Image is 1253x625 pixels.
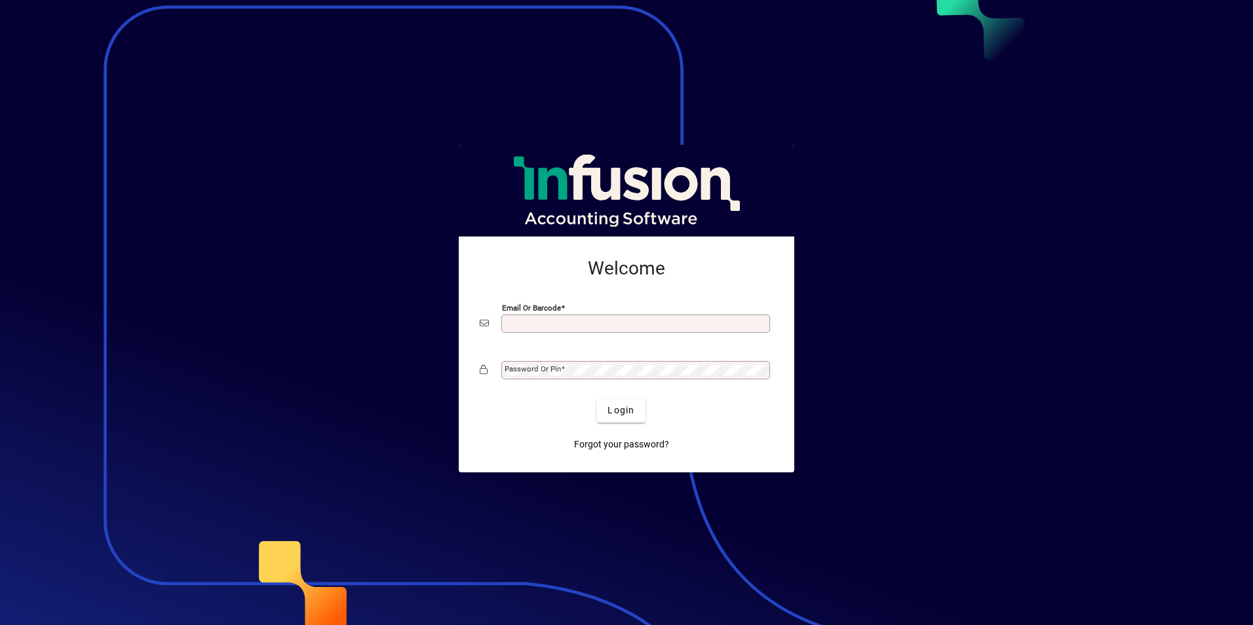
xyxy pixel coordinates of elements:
h2: Welcome [480,257,773,280]
button: Login [597,399,645,423]
mat-label: Password or Pin [505,364,561,373]
span: Login [607,404,634,417]
mat-label: Email or Barcode [502,303,561,312]
span: Forgot your password? [574,438,669,451]
a: Forgot your password? [569,433,674,457]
